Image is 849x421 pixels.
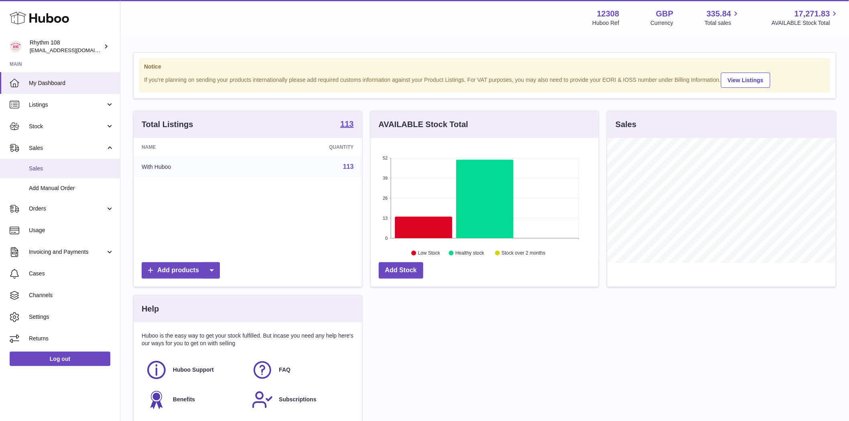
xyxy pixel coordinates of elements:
text: 52 [383,156,388,160]
text: Low Stock [418,251,441,256]
a: FAQ [252,359,349,381]
div: Huboo Ref [593,19,619,27]
span: Returns [29,335,114,342]
text: Stock over 2 months [502,251,545,256]
a: View Listings [721,73,770,88]
h3: Help [142,304,159,314]
div: Currency [651,19,674,27]
span: Subscriptions [279,396,316,403]
a: 113 [340,120,353,130]
h3: AVAILABLE Stock Total [379,119,468,130]
text: 0 [385,236,388,241]
strong: 12308 [597,8,619,19]
th: Quantity [254,138,362,156]
strong: GBP [656,8,673,19]
span: Invoicing and Payments [29,248,106,256]
div: Rhythm 108 [30,39,102,54]
th: Name [134,138,254,156]
span: Settings [29,313,114,321]
text: 39 [383,176,388,180]
a: Add products [142,262,220,279]
a: Add Stock [379,262,423,279]
span: AVAILABLE Stock Total [772,19,839,27]
img: internalAdmin-12308@internal.huboo.com [10,40,22,53]
text: 13 [383,216,388,221]
a: 17,271.83 AVAILABLE Stock Total [772,8,839,27]
a: Log out [10,352,110,366]
span: 17,271.83 [794,8,830,19]
span: Stock [29,123,106,130]
span: [EMAIL_ADDRESS][DOMAIN_NAME] [30,47,118,53]
span: Sales [29,144,106,152]
span: Channels [29,291,114,299]
span: Add Manual Order [29,184,114,192]
text: 26 [383,196,388,200]
a: Huboo Support [146,359,244,381]
td: With Huboo [134,156,254,177]
a: Subscriptions [252,389,349,411]
h3: Sales [615,119,636,130]
a: Benefits [146,389,244,411]
span: Sales [29,165,114,172]
span: Benefits [173,396,195,403]
span: Huboo Support [173,366,214,374]
strong: 113 [340,120,353,128]
p: Huboo is the easy way to get your stock fulfilled. But incase you need any help here's our ways f... [142,332,354,347]
h3: Total Listings [142,119,193,130]
span: Total sales [705,19,740,27]
span: My Dashboard [29,79,114,87]
span: FAQ [279,366,290,374]
span: Usage [29,227,114,234]
a: 113 [343,163,354,170]
a: 335.84 Total sales [705,8,740,27]
strong: Notice [144,63,825,71]
span: Orders [29,205,106,213]
span: Cases [29,270,114,277]
span: Listings [29,101,106,109]
div: If you're planning on sending your products internationally please add required customs informati... [144,71,825,88]
text: Healthy stock [455,251,485,256]
span: 335.84 [707,8,731,19]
